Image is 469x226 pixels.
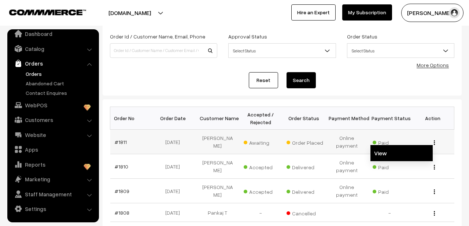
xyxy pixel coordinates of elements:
[368,203,411,222] td: -
[115,210,129,216] a: #1808
[9,128,96,141] a: Website
[9,57,96,70] a: Orders
[24,70,96,78] a: Orders
[287,72,316,88] button: Search
[401,4,464,22] button: [PERSON_NAME]…
[9,10,86,15] img: COMMMERCE
[287,162,323,171] span: Delivered
[153,130,196,154] td: [DATE]
[196,130,239,154] td: [PERSON_NAME]
[153,179,196,203] td: [DATE]
[115,188,129,194] a: #1809
[249,72,278,88] a: Reset
[370,145,433,161] a: View
[434,165,435,170] img: Menu
[244,137,280,147] span: Awaiting
[9,202,96,215] a: Settings
[9,99,96,112] a: WebPOS
[9,143,96,156] a: Apps
[325,107,368,130] th: Payment Method
[373,162,409,171] span: Paid
[9,113,96,126] a: Customers
[325,154,368,179] td: Online payment
[110,107,153,130] th: Order No
[325,179,368,203] td: Online payment
[282,107,325,130] th: Order Status
[325,130,368,154] td: Online payment
[373,186,409,196] span: Paid
[291,4,336,21] a: Hire an Expert
[9,27,96,40] a: Dashboard
[110,43,217,58] input: Order Id / Customer Name / Customer Email / Customer Phone
[347,33,377,40] label: Order Status
[24,89,96,97] a: Contact Enquires
[115,163,128,170] a: #1810
[115,139,127,145] a: #1811
[228,43,336,58] span: Select Status
[196,154,239,179] td: [PERSON_NAME]
[287,208,323,217] span: Cancelled
[244,186,280,196] span: Accepted
[153,154,196,179] td: [DATE]
[434,140,435,145] img: Menu
[347,44,454,57] span: Select Status
[196,179,239,203] td: [PERSON_NAME]
[411,107,454,130] th: Action
[153,203,196,222] td: [DATE]
[368,107,411,130] th: Payment Status
[9,7,73,16] a: COMMMERCE
[110,33,205,40] label: Order Id / Customer Name, Email, Phone
[239,203,282,222] td: -
[229,44,335,57] span: Select Status
[342,4,392,21] a: My Subscription
[196,107,239,130] th: Customer Name
[287,186,323,196] span: Delivered
[417,62,449,68] a: More Options
[196,203,239,222] td: Pankaj T
[153,107,196,130] th: Order Date
[287,137,323,147] span: Order Placed
[9,42,96,55] a: Catalog
[449,7,460,18] img: user
[83,4,177,22] button: [DOMAIN_NAME]
[9,173,96,186] a: Marketing
[434,189,435,194] img: Menu
[347,43,454,58] span: Select Status
[239,107,282,130] th: Accepted / Rejected
[228,33,267,40] label: Approval Status
[9,188,96,201] a: Staff Management
[434,211,435,216] img: Menu
[9,158,96,171] a: Reports
[373,137,409,147] span: Paid
[244,162,280,171] span: Accepted
[24,79,96,87] a: Abandoned Cart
